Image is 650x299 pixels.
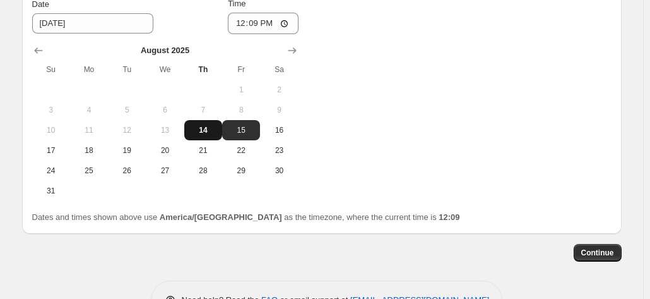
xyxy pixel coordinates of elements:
span: 25 [75,166,103,176]
span: 13 [151,125,179,135]
span: 6 [151,105,179,115]
span: Fr [227,64,255,75]
button: Friday August 29 2025 [222,161,260,181]
span: 31 [37,186,65,196]
span: 9 [265,105,293,115]
button: Saturday August 16 2025 [260,120,298,140]
button: Wednesday August 6 2025 [146,100,184,120]
span: 22 [227,145,255,156]
button: Thursday August 28 2025 [184,161,222,181]
span: 5 [113,105,141,115]
span: 20 [151,145,179,156]
input: 8/14/2025 [32,13,153,34]
span: 29 [227,166,255,176]
button: Saturday August 2 2025 [260,80,298,100]
span: 3 [37,105,65,115]
span: 1 [227,85,255,95]
span: 24 [37,166,65,176]
button: Today Thursday August 14 2025 [184,120,222,140]
button: Tuesday August 5 2025 [108,100,146,120]
span: Sa [265,64,293,75]
span: Su [37,64,65,75]
th: Sunday [32,59,70,80]
span: Dates and times shown above use as the timezone, where the current time is [32,212,460,222]
button: Sunday August 10 2025 [32,120,70,140]
span: 27 [151,166,179,176]
span: 4 [75,105,103,115]
button: Thursday August 7 2025 [184,100,222,120]
button: Friday August 22 2025 [222,140,260,161]
button: Tuesday August 12 2025 [108,120,146,140]
button: Saturday August 9 2025 [260,100,298,120]
button: Monday August 11 2025 [70,120,108,140]
span: 10 [37,125,65,135]
span: Mo [75,64,103,75]
b: America/[GEOGRAPHIC_DATA] [160,212,282,222]
button: Friday August 8 2025 [222,100,260,120]
span: 2 [265,85,293,95]
button: Monday August 25 2025 [70,161,108,181]
span: 17 [37,145,65,156]
th: Tuesday [108,59,146,80]
button: Tuesday August 19 2025 [108,140,146,161]
button: Wednesday August 27 2025 [146,161,184,181]
span: 28 [189,166,217,176]
button: Thursday August 21 2025 [184,140,222,161]
th: Monday [70,59,108,80]
button: Tuesday August 26 2025 [108,161,146,181]
span: Continue [581,248,614,258]
button: Wednesday August 13 2025 [146,120,184,140]
span: 18 [75,145,103,156]
span: 30 [265,166,293,176]
span: 21 [189,145,217,156]
button: Monday August 4 2025 [70,100,108,120]
th: Wednesday [146,59,184,80]
span: We [151,64,179,75]
button: Sunday August 3 2025 [32,100,70,120]
b: 12:09 [439,212,459,222]
button: Sunday August 17 2025 [32,140,70,161]
input: 12:00 [228,13,298,34]
span: 19 [113,145,141,156]
span: 16 [265,125,293,135]
button: Show next month, September 2025 [283,42,301,59]
button: Sunday August 24 2025 [32,161,70,181]
button: Friday August 15 2025 [222,120,260,140]
span: Tu [113,64,141,75]
span: 12 [113,125,141,135]
button: Saturday August 30 2025 [260,161,298,181]
span: 7 [189,105,217,115]
th: Thursday [184,59,222,80]
span: 26 [113,166,141,176]
button: Friday August 1 2025 [222,80,260,100]
button: Monday August 18 2025 [70,140,108,161]
span: 11 [75,125,103,135]
span: 8 [227,105,255,115]
span: Th [189,64,217,75]
span: 23 [265,145,293,156]
button: Sunday August 31 2025 [32,181,70,201]
button: Saturday August 23 2025 [260,140,298,161]
th: Friday [222,59,260,80]
button: Continue [574,244,622,262]
button: Wednesday August 20 2025 [146,140,184,161]
span: 14 [189,125,217,135]
button: Show previous month, July 2025 [30,42,47,59]
span: 15 [227,125,255,135]
th: Saturday [260,59,298,80]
